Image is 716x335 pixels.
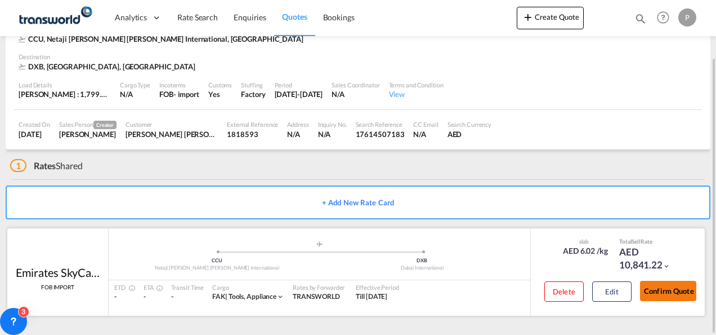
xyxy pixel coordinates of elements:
[287,129,308,139] div: N/A
[114,283,132,292] div: ETD
[10,159,26,172] span: 1
[34,160,56,171] span: Rates
[212,283,284,292] div: Cargo
[10,160,83,172] div: Shared
[120,89,150,99] div: N/A
[663,262,670,270] md-icon: icon-chevron-down
[318,129,347,139] div: N/A
[356,292,387,302] div: Till 31 Aug 2025
[356,129,405,139] div: 17614507183
[592,281,632,302] button: Edit
[678,8,696,27] div: P
[634,12,647,25] md-icon: icon-magnify
[560,237,608,245] div: slab
[413,120,438,129] div: CC Email
[293,283,344,292] div: Rates by Forwarder
[159,81,199,89] div: Incoterms
[640,281,696,301] button: Confirm Quote
[28,34,303,43] span: CCU, Netaji [PERSON_NAME] [PERSON_NAME] International, [GEOGRAPHIC_DATA]
[654,8,678,28] div: Help
[114,292,117,301] span: -
[212,292,229,301] span: FAK
[114,257,320,265] div: CCU
[227,120,278,129] div: External Reference
[19,52,697,61] div: Destination
[59,120,117,129] div: Sales Person
[332,81,379,89] div: Sales Coordinator
[447,120,492,129] div: Search Currency
[634,12,647,29] div: icon-magnify
[275,89,323,99] div: 31 Aug 2025
[144,283,160,292] div: ETA
[59,129,117,139] div: Pradhesh Gautham
[17,5,93,30] img: f753ae806dec11f0841701cdfdf085c0.png
[225,292,227,301] span: |
[320,265,525,272] div: Dubai International
[6,186,710,219] button: + Add New Rate Card
[293,292,344,302] div: TRANSWORLD
[19,34,306,44] div: CCU, Netaji Subhash Chandra Bose International, Asia Pacific
[173,89,199,99] div: - import
[619,245,675,272] div: AED 10,841.22
[241,89,265,99] div: Factory Stuffing
[356,283,399,292] div: Effective Period
[282,12,307,21] span: Quotes
[19,89,111,99] div: [PERSON_NAME] : 1,799.00 KG | Volumetric Wt : 1,800.00 KG
[126,285,132,292] md-icon: Estimated Time Of Departure
[447,129,492,139] div: AED
[177,12,218,22] span: Rate Search
[356,120,405,129] div: Search Reference
[389,89,444,99] div: View
[293,292,340,301] span: TRANSWORLD
[126,120,218,129] div: Customer
[19,129,50,139] div: 21 Aug 2025
[93,121,117,129] span: Creator
[389,81,444,89] div: Terms and Condition
[212,292,276,302] div: tools, appliance
[517,7,584,29] button: icon-plus 400-fgCreate Quote
[171,283,204,292] div: Transit Time
[287,120,308,129] div: Address
[16,265,100,280] div: Emirates SkyCargo
[544,281,584,302] button: Delete
[159,89,173,99] div: FOB
[563,245,608,257] div: AED 6.02 /kg
[120,81,150,89] div: Cargo Type
[332,89,379,99] div: N/A
[318,120,347,129] div: Inquiry No.
[275,81,323,89] div: Period
[114,265,320,272] div: Netaji [PERSON_NAME] [PERSON_NAME] International
[171,292,204,302] div: -
[632,238,641,245] span: Sell
[313,241,326,247] md-icon: assets/icons/custom/roll-o-plane.svg
[208,81,232,89] div: Customs
[356,292,387,301] span: Till [DATE]
[19,81,111,89] div: Load Details
[241,81,265,89] div: Stuffing
[144,292,146,301] span: -
[323,12,355,22] span: Bookings
[227,129,278,139] div: 1818593
[320,257,525,265] div: DXB
[19,61,198,72] div: DXB, Dubai International, Middle East
[276,293,284,301] md-icon: icon-chevron-down
[234,12,266,22] span: Enquiries
[521,10,535,24] md-icon: icon-plus 400-fg
[413,129,438,139] div: N/A
[41,283,74,291] span: FOB IMPORT
[619,237,675,245] div: Total Rate
[115,12,147,23] span: Analytics
[153,285,160,292] md-icon: Estimated Time Of Arrival
[208,89,232,99] div: Yes
[654,8,673,27] span: Help
[126,129,218,139] div: Rukhsar Rukhsar
[19,120,50,129] div: Created On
